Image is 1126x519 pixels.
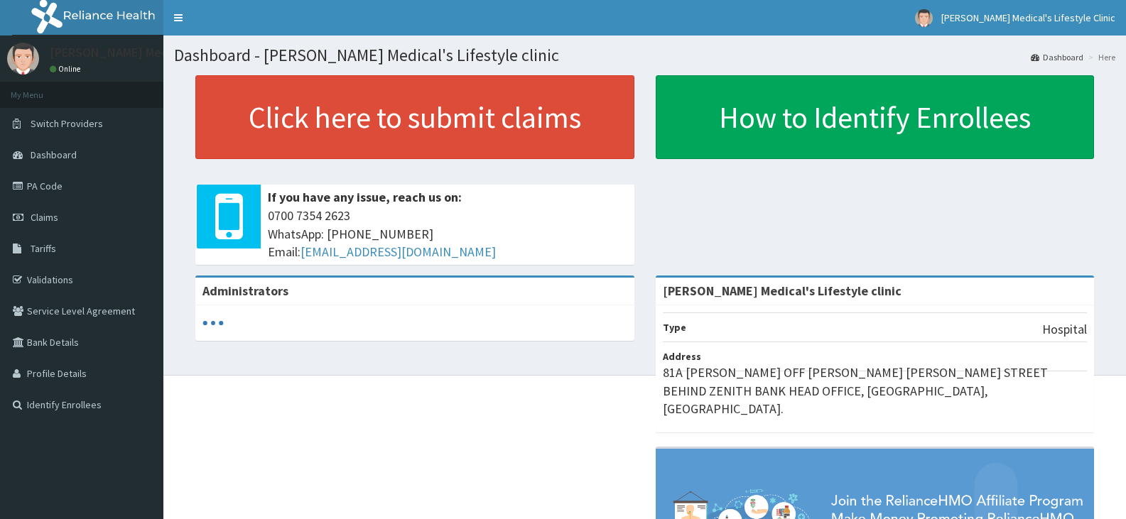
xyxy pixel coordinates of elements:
a: Click here to submit claims [195,75,634,159]
span: Switch Providers [31,117,103,130]
span: Tariffs [31,242,56,255]
a: Online [50,64,84,74]
a: [EMAIL_ADDRESS][DOMAIN_NAME] [301,244,496,260]
a: Dashboard [1031,51,1083,63]
li: Here [1085,51,1115,63]
p: Hospital [1042,320,1087,339]
span: 0700 7354 2623 WhatsApp: [PHONE_NUMBER] Email: [268,207,627,261]
b: Address [663,350,701,363]
strong: [PERSON_NAME] Medical's Lifestyle clinic [663,283,902,299]
h1: Dashboard - [PERSON_NAME] Medical's Lifestyle clinic [174,46,1115,65]
b: Administrators [202,283,288,299]
b: Type [663,321,686,334]
span: Dashboard [31,148,77,161]
span: Claims [31,211,58,224]
b: If you have any issue, reach us on: [268,189,462,205]
img: User Image [915,9,933,27]
p: [PERSON_NAME] Medical's Lifestyle Clinic [50,46,282,59]
svg: audio-loading [202,312,224,334]
a: How to Identify Enrollees [656,75,1095,159]
p: 81A [PERSON_NAME] OFF [PERSON_NAME] [PERSON_NAME] STREET BEHIND ZENITH BANK HEAD OFFICE, [GEOGRAP... [663,364,1088,418]
img: User Image [7,43,39,75]
span: [PERSON_NAME] Medical's Lifestyle Clinic [941,11,1115,24]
